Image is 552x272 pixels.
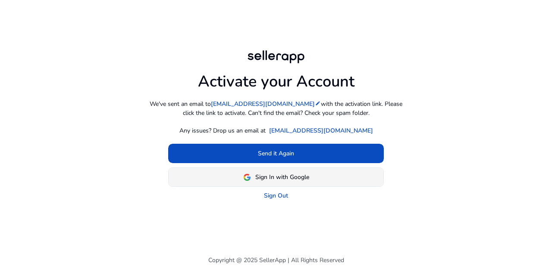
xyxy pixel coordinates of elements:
[168,144,384,163] button: Send it Again
[315,100,321,106] mat-icon: edit
[211,99,321,108] a: [EMAIL_ADDRESS][DOMAIN_NAME]
[198,65,354,91] h1: Activate your Account
[168,167,384,187] button: Sign In with Google
[258,149,294,158] span: Send it Again
[264,191,288,200] a: Sign Out
[243,173,251,181] img: google-logo.svg
[269,126,373,135] a: [EMAIL_ADDRESS][DOMAIN_NAME]
[255,173,309,182] span: Sign In with Google
[147,99,405,117] p: We've sent an email to with the activation link. Please click the link to activate. Can't find th...
[179,126,266,135] p: Any issues? Drop us an email at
